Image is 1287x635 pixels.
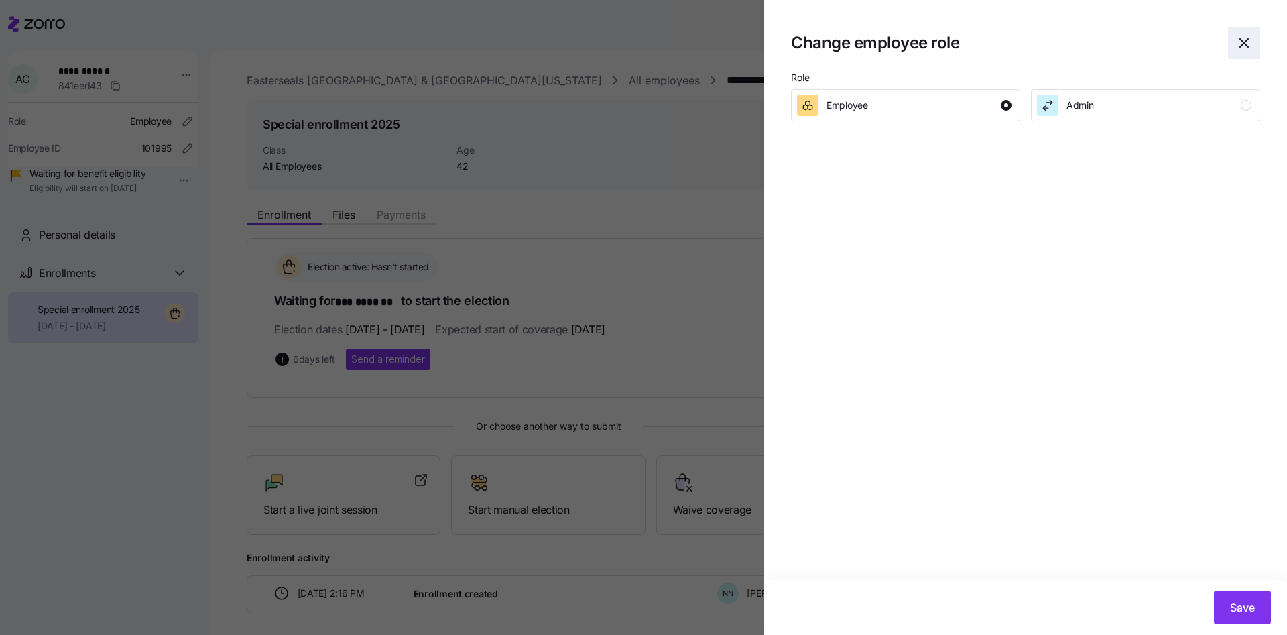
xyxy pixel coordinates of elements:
button: Save [1214,591,1271,624]
h1: Change employee role [791,32,1217,53]
span: Save [1230,599,1255,616]
span: Admin [1066,99,1094,112]
span: Employee [826,99,868,112]
p: Role [791,72,1260,89]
